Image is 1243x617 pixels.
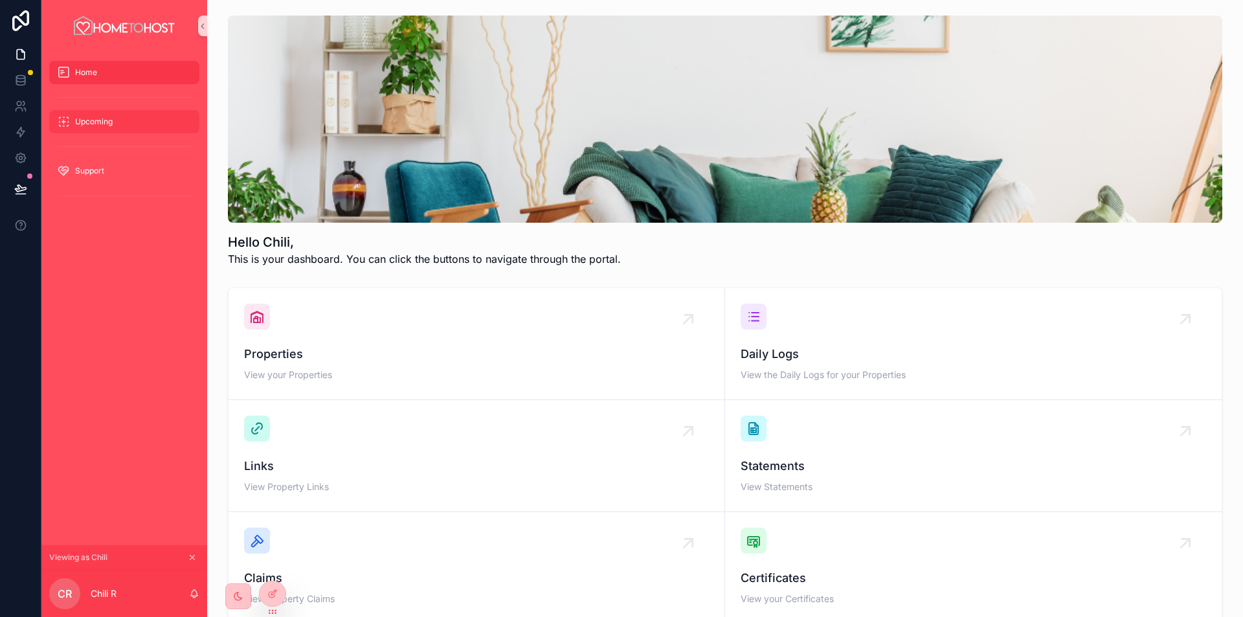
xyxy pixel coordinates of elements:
[741,569,1206,587] span: Certificates
[244,592,709,605] span: View Property Claims
[58,586,72,601] span: CR
[741,480,1206,493] span: View Statements
[228,233,621,251] h1: Hello Chili,
[229,400,725,512] a: LinksView Property Links
[72,16,177,36] img: App logo
[75,166,104,176] span: Support
[725,288,1222,400] a: Daily LogsView the Daily Logs for your Properties
[49,61,199,84] a: Home
[91,587,117,600] p: Chili R
[228,251,621,267] span: This is your dashboard. You can click the buttons to navigate through the portal.
[75,67,97,78] span: Home
[244,480,709,493] span: View Property Links
[49,552,107,563] span: Viewing as Chili
[741,592,1206,605] span: View your Certificates
[244,569,709,587] span: Claims
[244,457,709,475] span: Links
[741,345,1206,363] span: Daily Logs
[49,110,199,133] a: Upcoming
[41,52,207,223] div: scrollable content
[49,159,199,183] a: Support
[741,457,1206,475] span: Statements
[741,368,1206,381] span: View the Daily Logs for your Properties
[725,400,1222,512] a: StatementsView Statements
[75,117,113,127] span: Upcoming
[244,345,709,363] span: Properties
[229,288,725,400] a: PropertiesView your Properties
[244,368,709,381] span: View your Properties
